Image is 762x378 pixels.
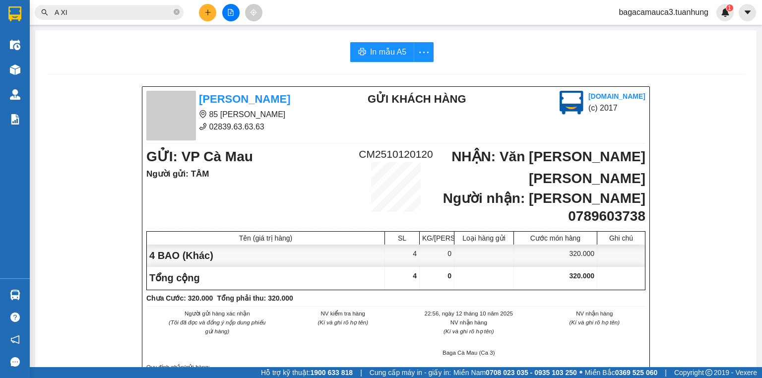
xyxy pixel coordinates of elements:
span: phone [199,123,207,130]
b: NHẬN : Văn [PERSON_NAME] [PERSON_NAME] [451,149,645,186]
img: warehouse-icon [10,89,20,100]
span: question-circle [10,313,20,322]
button: aim [245,4,262,21]
span: notification [10,335,20,344]
button: printerIn mẫu A5 [350,42,414,62]
img: warehouse-icon [10,64,20,75]
li: Baga Cà Mau (Ca 3) [418,348,520,357]
i: (Tôi đã đọc và đồng ý nộp dung phiếu gửi hàng) [169,319,266,334]
sup: 1 [726,4,733,11]
div: 0 [420,245,454,267]
span: environment [199,110,207,118]
li: 22:56, ngày 12 tháng 10 năm 2025 [418,309,520,318]
button: file-add [222,4,240,21]
strong: 0369 525 060 [615,369,658,377]
div: Cước món hàng [516,234,594,242]
span: message [10,357,20,367]
span: Cung cấp máy in - giấy in: [370,367,451,378]
button: more [414,42,434,62]
img: logo-vxr [8,6,21,21]
span: Hỗ trợ kỹ thuật: [261,367,353,378]
h2: CM2510120120 [354,146,438,162]
li: 02839.63.63.63 [146,121,331,133]
span: ⚪️ [579,371,582,375]
b: Người nhận : [PERSON_NAME] 0789603738 [443,190,645,224]
span: In mẫu A5 [370,46,406,58]
span: 320.000 [569,272,594,280]
b: [DOMAIN_NAME] [588,92,645,100]
span: Tổng cộng [149,272,200,283]
li: Người gửi hàng xác nhận [166,309,268,318]
span: 0 [447,272,451,280]
span: printer [358,48,366,57]
div: Ghi chú [600,234,642,242]
img: logo.jpg [560,91,583,115]
span: aim [250,9,257,16]
input: Tìm tên, số ĐT hoặc mã đơn [55,7,172,18]
div: 4 [385,245,420,267]
i: (Kí và ghi rõ họ tên) [317,319,368,325]
span: copyright [705,369,712,376]
li: (c) 2017 [588,102,645,114]
button: caret-down [739,4,756,21]
img: warehouse-icon [10,290,20,300]
i: (Kí và ghi rõ họ tên) [444,328,494,334]
div: Loại hàng gửi [457,234,511,242]
div: KG/[PERSON_NAME] [422,234,451,242]
b: [PERSON_NAME] [199,93,291,105]
span: bagacamauca3.tuanhung [611,6,716,18]
img: solution-icon [10,114,20,125]
strong: 0708 023 035 - 0935 103 250 [486,369,577,377]
li: NV kiểm tra hàng [292,309,394,318]
span: Miền Nam [453,367,577,378]
button: plus [199,4,216,21]
div: Tên (giá trị hàng) [149,234,382,242]
b: Chưa Cước : 320.000 [146,294,213,302]
span: 4 [413,272,417,280]
b: Tổng phải thu: 320.000 [217,294,293,302]
span: | [665,367,667,378]
span: | [360,367,362,378]
li: NV nhận hàng [418,318,520,327]
li: 85 [PERSON_NAME] [146,108,331,121]
strong: 1900 633 818 [311,369,353,377]
span: more [414,46,433,59]
span: close-circle [174,9,180,15]
b: Người gửi : TÂM [146,169,209,179]
span: close-circle [174,8,180,17]
span: plus [204,9,211,16]
span: 1 [728,4,731,11]
div: 4 BAO (Khác) [147,245,385,267]
span: search [41,9,48,16]
i: (Kí và ghi rõ họ tên) [569,319,620,325]
li: NV nhận hàng [544,309,646,318]
b: GỬI : VP Cà Mau [146,149,253,164]
img: warehouse-icon [10,40,20,50]
img: icon-new-feature [721,8,730,17]
span: file-add [227,9,234,16]
div: 320.000 [514,245,597,267]
div: SL [387,234,417,242]
b: Gửi khách hàng [368,93,466,105]
span: caret-down [743,8,752,17]
span: Miền Bắc [585,367,657,378]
